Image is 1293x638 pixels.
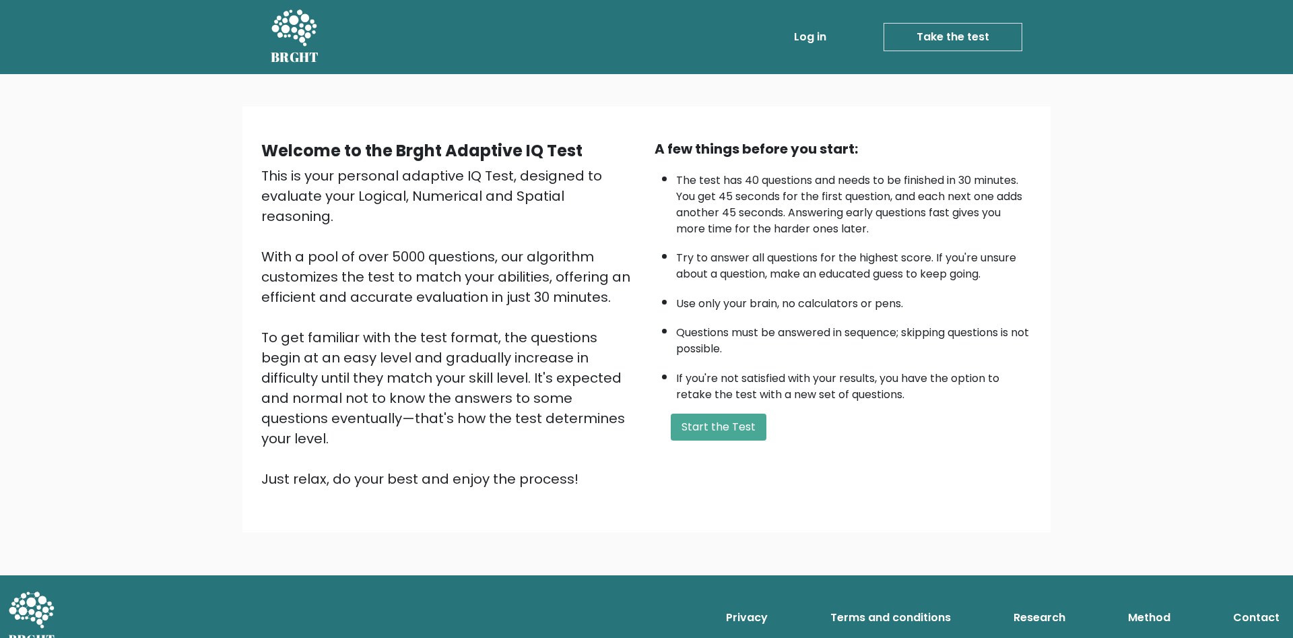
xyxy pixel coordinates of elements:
[789,24,832,51] a: Log in
[261,166,638,489] div: This is your personal adaptive IQ Test, designed to evaluate your Logical, Numerical and Spatial ...
[825,604,956,631] a: Terms and conditions
[655,139,1032,159] div: A few things before you start:
[1228,604,1285,631] a: Contact
[676,243,1032,282] li: Try to answer all questions for the highest score. If you're unsure about a question, make an edu...
[261,139,583,162] b: Welcome to the Brght Adaptive IQ Test
[676,289,1032,312] li: Use only your brain, no calculators or pens.
[271,49,319,65] h5: BRGHT
[1123,604,1176,631] a: Method
[271,5,319,69] a: BRGHT
[721,604,773,631] a: Privacy
[676,364,1032,403] li: If you're not satisfied with your results, you have the option to retake the test with a new set ...
[676,166,1032,237] li: The test has 40 questions and needs to be finished in 30 minutes. You get 45 seconds for the firs...
[676,318,1032,357] li: Questions must be answered in sequence; skipping questions is not possible.
[884,23,1022,51] a: Take the test
[1008,604,1071,631] a: Research
[671,414,766,441] button: Start the Test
